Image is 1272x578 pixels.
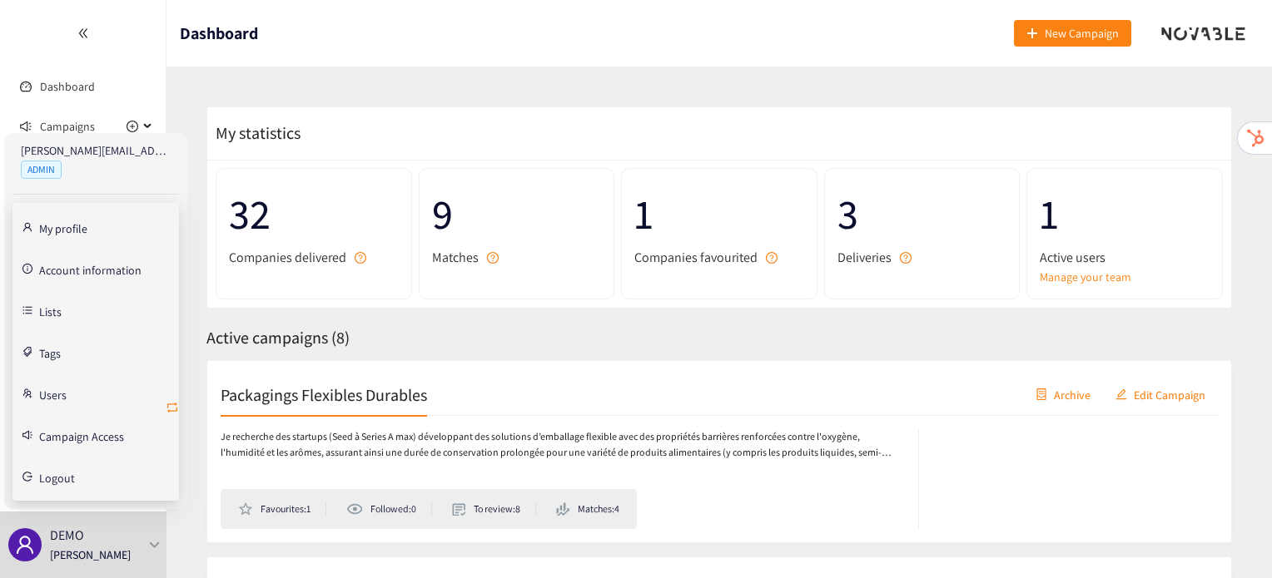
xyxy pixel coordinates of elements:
button: plusNew Campaign [1014,20,1131,47]
span: question-circle [900,252,912,264]
span: question-circle [766,252,778,264]
li: To review: 8 [452,501,536,516]
a: Tags [39,344,61,359]
span: Companies delivered [229,247,346,268]
a: Lists [39,303,62,318]
span: edit [1115,388,1127,402]
span: ADMIN [21,161,62,179]
span: sound [20,121,32,132]
a: Dashboard [40,79,95,94]
span: retweet [166,401,179,417]
span: question-circle [355,252,366,264]
span: Matches [432,247,479,268]
p: [PERSON_NAME][EMAIL_ADDRESS][DOMAIN_NAME] [21,141,171,160]
a: Manage your team [1040,268,1210,286]
span: Companies favourited [634,247,758,268]
a: Campaign Access [39,427,124,442]
span: 3 [837,181,1007,247]
span: 1 [634,181,804,247]
span: Logout [39,472,75,484]
a: Packagings Flexibles DurablescontainerArchiveeditEdit CampaignJe recherche des startups (Seed à S... [206,360,1232,543]
button: retweet [166,395,179,422]
span: question-circle [487,252,499,264]
p: DEMO [50,525,84,546]
li: Favourites: 1 [238,501,326,516]
button: containerArchive [1023,381,1103,408]
p: Je recherche des startups (Seed à Series A max) développant des solutions d’emballage flexible av... [221,429,902,461]
a: Account information [39,261,142,276]
span: double-left [77,27,89,39]
span: Active campaigns ( 8 ) [206,327,350,348]
span: user [15,535,35,555]
span: 1 [1040,181,1210,247]
span: Campaigns [40,110,95,143]
h2: Packagings Flexibles Durables [221,383,427,406]
iframe: Chat Widget [1189,498,1272,578]
span: My statistics [207,122,301,144]
p: [PERSON_NAME] [50,546,131,564]
span: plus-circle [127,121,138,132]
span: container [1036,388,1047,402]
span: 32 [229,181,399,247]
a: My profile [39,220,87,235]
span: 9 [432,181,602,247]
span: Edit Campaign [1134,385,1205,403]
span: plus [1026,27,1038,41]
span: Archive [1054,385,1091,403]
li: Followed: 0 [346,501,431,516]
span: Deliveries [837,247,892,268]
button: editEdit Campaign [1103,381,1218,408]
a: Users [39,386,67,401]
span: New Campaign [1045,24,1119,42]
span: logout [22,472,32,482]
span: Active users [1040,247,1106,268]
li: Matches: 4 [556,501,619,516]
